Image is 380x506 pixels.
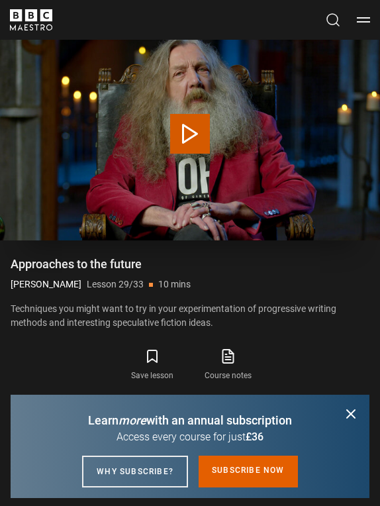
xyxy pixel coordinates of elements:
i: more [119,413,146,427]
h1: Approaches to the future [11,256,369,272]
a: Subscribe now [199,456,298,487]
p: [PERSON_NAME] [11,278,81,291]
p: Learn with an annual subscription [26,411,354,429]
button: Toggle navigation [357,13,370,26]
svg: BBC Maestro [10,9,52,30]
p: Access every course for just [26,429,354,445]
button: Play Lesson Approaches to the future [170,114,210,154]
p: Lesson 29/33 [87,278,144,291]
button: Save lesson [115,346,190,384]
p: Techniques you might want to try in your experimentation of progressive writing methods and inter... [11,302,369,330]
a: Why subscribe? [82,456,188,487]
p: 10 mins [158,278,191,291]
a: Course notes [190,346,265,384]
span: £36 [246,430,263,443]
